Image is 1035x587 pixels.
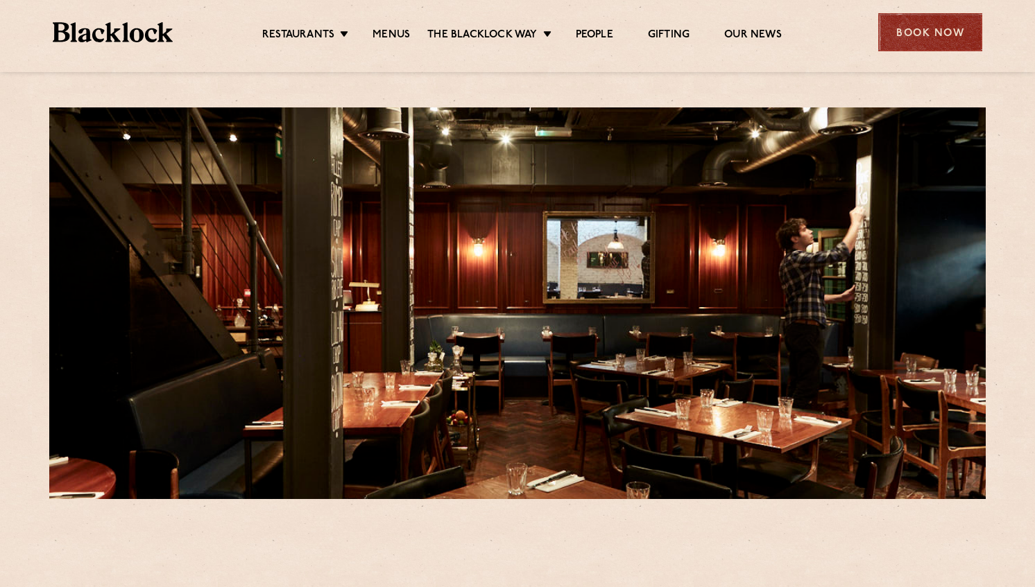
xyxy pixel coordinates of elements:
div: Book Now [878,13,982,51]
a: Restaurants [262,28,334,44]
img: BL_Textured_Logo-footer-cropped.svg [53,22,173,42]
a: Menus [373,28,410,44]
a: Our News [724,28,782,44]
a: People [576,28,613,44]
a: The Blacklock Way [427,28,537,44]
a: Gifting [648,28,690,44]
